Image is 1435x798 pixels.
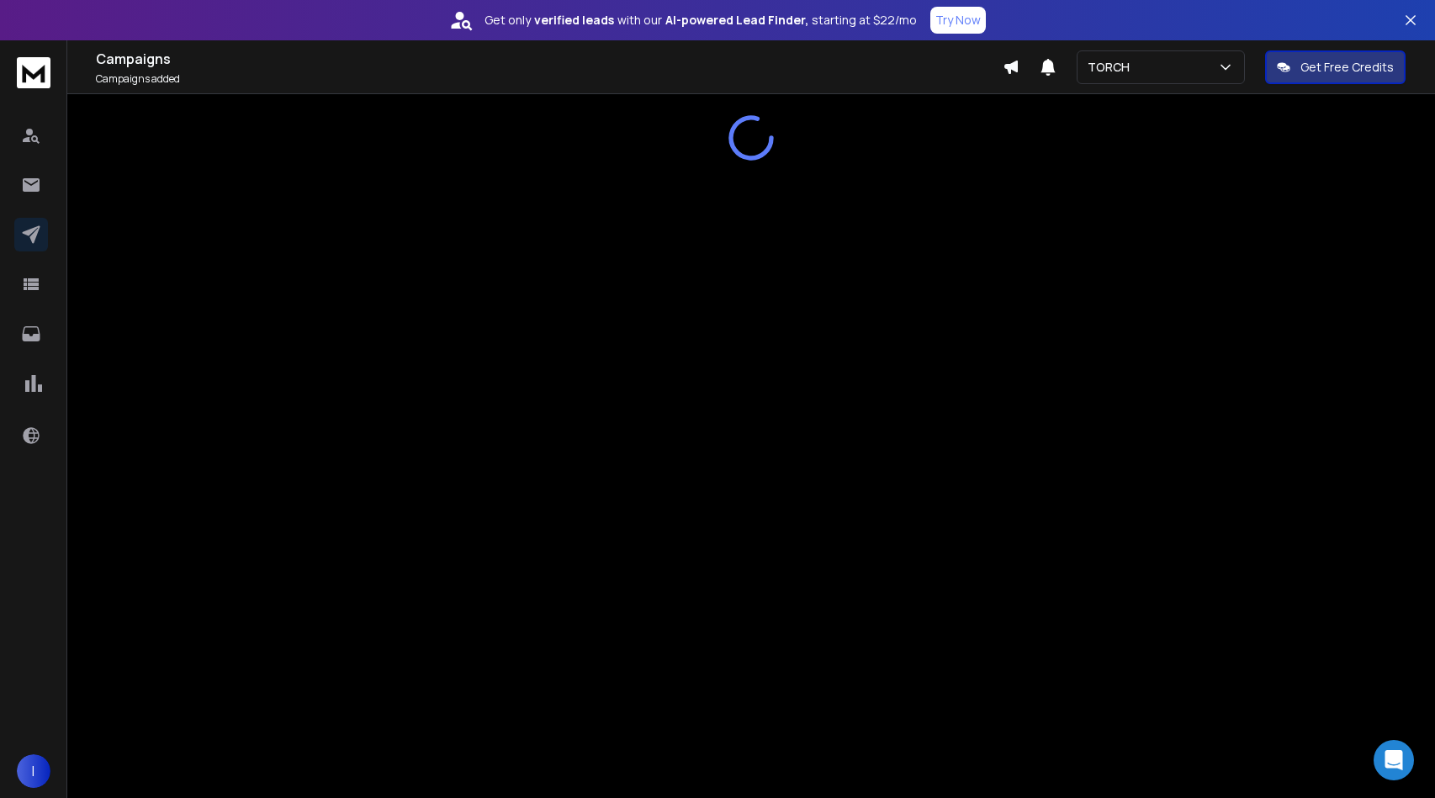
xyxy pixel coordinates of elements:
[1300,59,1394,76] p: Get Free Credits
[17,57,50,88] img: logo
[1265,50,1406,84] button: Get Free Credits
[17,754,50,788] button: I
[665,12,808,29] strong: AI-powered Lead Finder,
[96,72,1003,86] p: Campaigns added
[485,12,917,29] p: Get only with our starting at $22/mo
[534,12,614,29] strong: verified leads
[96,49,1003,69] h1: Campaigns
[935,12,981,29] p: Try Now
[1088,59,1136,76] p: TORCH
[1374,740,1414,780] div: Open Intercom Messenger
[930,7,986,34] button: Try Now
